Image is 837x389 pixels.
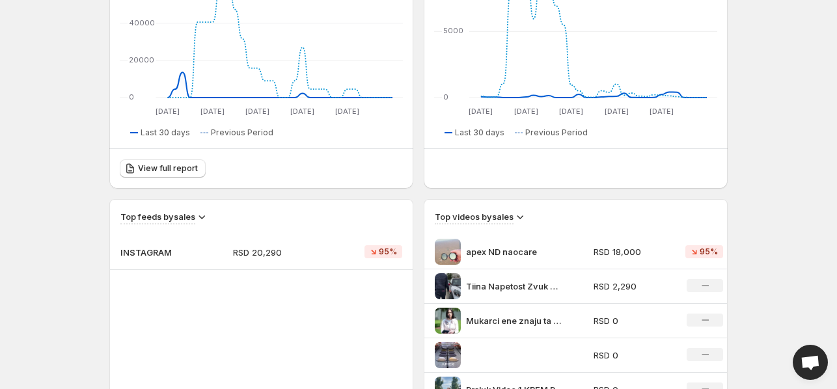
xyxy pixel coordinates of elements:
[466,314,564,327] p: Mukarci ene znaju ta hoe ako imate Apex novanik kod sebe apexnovanik pravimuskarci luksuz porsche...
[443,26,463,35] text: 5000
[233,246,325,259] p: RSD 20,290
[129,55,154,64] text: 20000
[200,107,225,116] text: [DATE]
[700,247,718,257] span: 95%
[525,127,588,138] span: Previous Period
[594,349,670,362] p: RSD 0
[435,308,461,334] img: Mukarci ene znaju ta hoe ako imate Apex novanik kod sebe apexnovanik pravimuskarci luksuz porsche...
[335,107,359,116] text: [DATE]
[650,107,674,116] text: [DATE]
[156,107,180,116] text: [DATE]
[793,345,828,380] div: Open chat
[594,280,670,293] p: RSD 2,290
[435,210,514,223] h3: Top videos by sales
[120,210,195,223] h3: Top feeds by sales
[141,127,190,138] span: Last 30 days
[514,107,538,116] text: [DATE]
[443,92,448,101] text: 0
[120,159,206,178] a: View full report
[455,127,504,138] span: Last 30 days
[138,163,198,174] span: View full report
[120,246,185,259] p: INSTAGRAM
[466,245,564,258] p: apex ND naocare
[466,280,564,293] p: Tiina Napetost Zvuk metala Lepimo APEX novanik za auto Nema padanja Nema igre Samo sirova magnetn...
[379,247,397,257] span: 95%
[129,92,134,101] text: 0
[605,107,629,116] text: [DATE]
[129,18,155,27] text: 40000
[211,127,273,138] span: Previous Period
[245,107,269,116] text: [DATE]
[435,273,461,299] img: Tiina Napetost Zvuk metala Lepimo APEX novanik za auto Nema padanja Nema igre Samo sirova magnetn...
[469,107,493,116] text: [DATE]
[559,107,583,116] text: [DATE]
[435,239,461,265] img: apex ND naocare
[594,245,670,258] p: RSD 18,000
[290,107,314,116] text: [DATE]
[594,314,670,327] p: RSD 0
